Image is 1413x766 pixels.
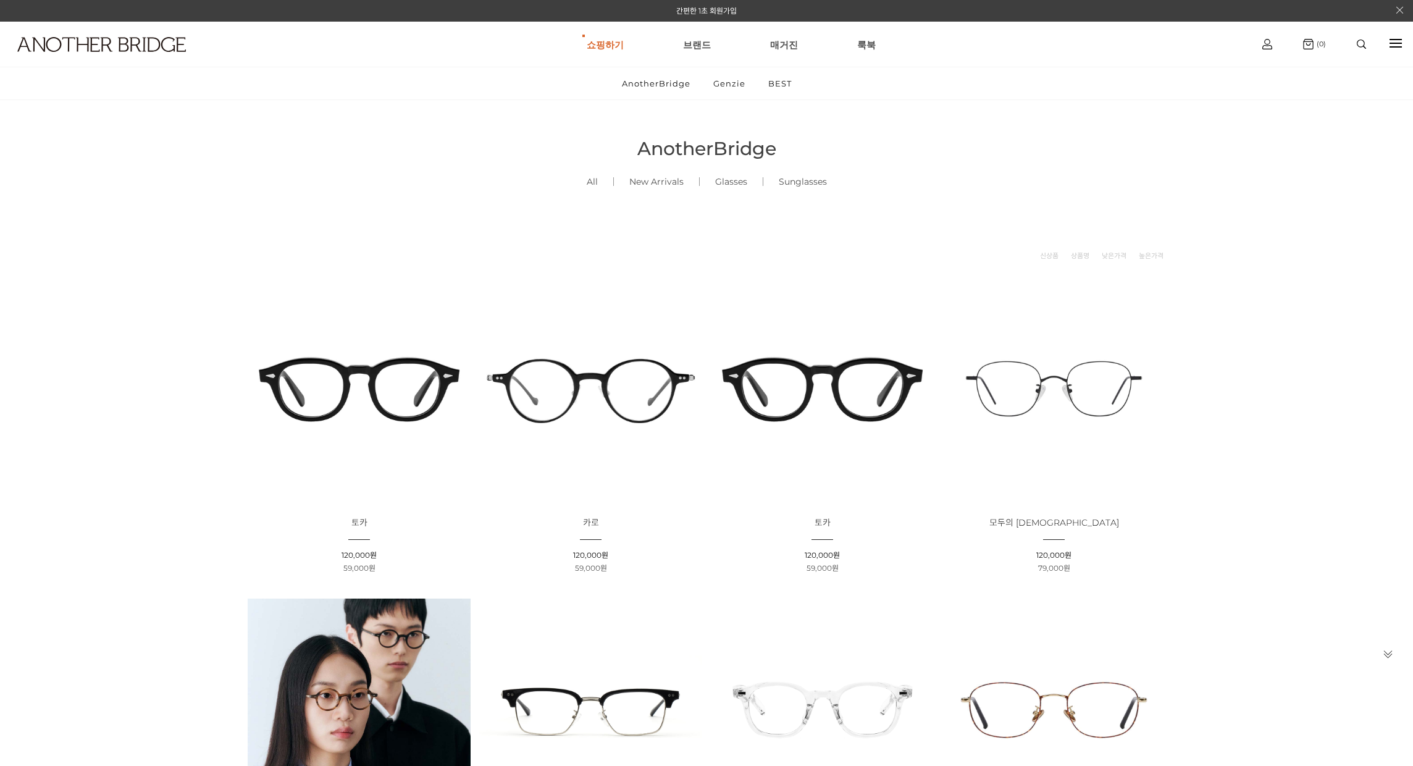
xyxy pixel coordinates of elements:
a: 브랜드 [683,22,711,67]
a: New Arrivals [614,161,699,203]
a: 쇼핑하기 [587,22,624,67]
span: 120,000원 [573,550,608,560]
a: 신상품 [1040,250,1059,262]
span: 59,000원 [807,563,839,573]
a: 카로 [583,518,599,528]
a: logo [6,37,218,82]
img: cart [1303,39,1314,49]
span: 120,000원 [805,550,840,560]
img: search [1357,40,1366,49]
a: Sunglasses [763,161,842,203]
a: 토카 [815,518,831,528]
span: 토카 [351,517,367,528]
a: BEST [758,67,802,99]
a: 낮은가격 [1102,250,1126,262]
img: 모두의 안경 - 다양한 크기에 맞춘 다용도 디자인 이미지 [942,277,1165,500]
img: cart [1262,39,1272,49]
span: 59,000원 [575,563,607,573]
img: logo [17,37,186,52]
a: (0) [1303,39,1326,49]
a: 간편한 1초 회원가입 [676,6,737,15]
span: 120,000원 [1036,550,1071,560]
a: 상품명 [1071,250,1089,262]
span: (0) [1314,40,1326,48]
img: 토카 아세테이트 안경 - 다양한 스타일에 맞는 뿔테 안경 이미지 [711,277,934,500]
span: 120,000원 [342,550,377,560]
a: AnotherBridge [611,67,701,99]
span: 토카 [815,517,831,528]
span: 모두의 [DEMOGRAPHIC_DATA] [989,517,1119,528]
span: 79,000원 [1038,563,1070,573]
a: 룩북 [857,22,876,67]
a: Glasses [700,161,763,203]
a: All [571,161,613,203]
a: Genzie [703,67,756,99]
span: 카로 [583,517,599,528]
a: 매거진 [770,22,798,67]
a: 모두의 [DEMOGRAPHIC_DATA] [989,518,1119,528]
span: AnotherBridge [637,137,776,160]
a: 높은가격 [1139,250,1164,262]
a: 토카 [351,518,367,528]
img: 카로 - 감각적인 디자인의 패션 아이템 이미지 [479,277,702,500]
span: 59,000원 [343,563,375,573]
img: 토카 아세테이트 뿔테 안경 이미지 [248,277,471,500]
